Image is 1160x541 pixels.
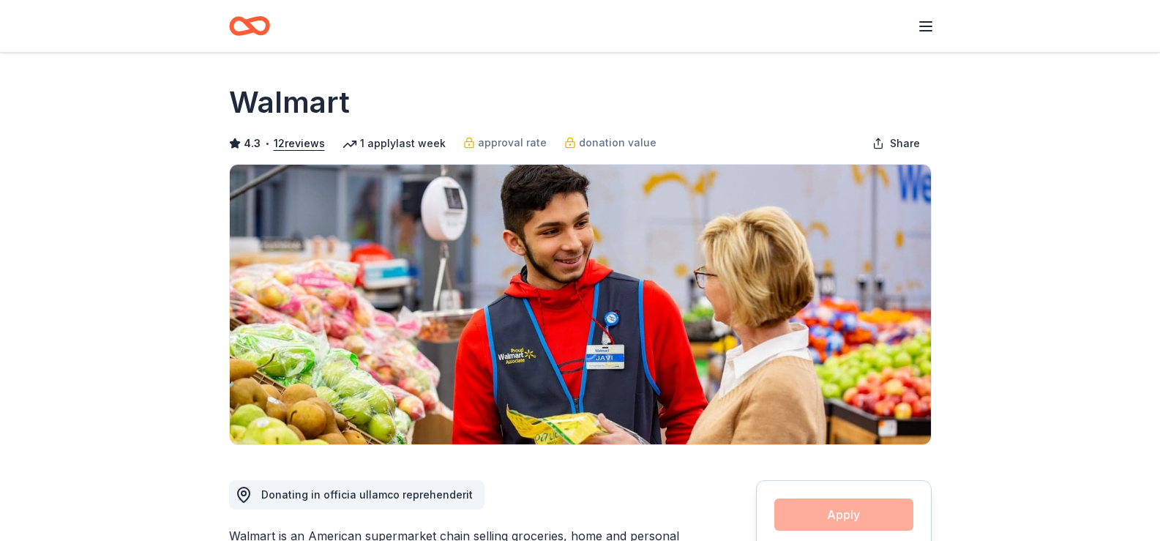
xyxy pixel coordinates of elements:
[261,488,473,501] span: Donating in officia ullamco reprehenderit
[890,135,920,152] span: Share
[264,138,269,149] span: •
[229,82,350,123] h1: Walmart
[564,134,656,152] a: donation value
[229,9,270,43] a: Home
[463,134,547,152] a: approval rate
[343,135,446,152] div: 1 apply last week
[478,134,547,152] span: approval rate
[861,129,932,158] button: Share
[274,135,325,152] button: 12reviews
[579,134,656,152] span: donation value
[244,135,261,152] span: 4.3
[230,165,931,444] img: Image for Walmart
